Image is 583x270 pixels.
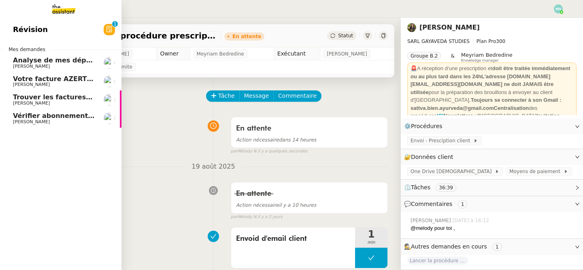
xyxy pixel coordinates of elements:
[231,214,283,221] small: Mélody N.
[218,91,235,101] span: Tâche
[278,91,317,101] span: Commentaire
[411,97,561,111] strong: Toujours se connecter à son Gmail : sattva.bien.ayurveda@gmail.comCentralisation
[13,75,272,83] span: Votre facture AZERTY EXPERTISE COMPTABLE est en retard de 14 jours
[554,4,563,13] img: svg
[437,113,444,119] a: ICI
[411,123,443,129] span: Procédures
[185,161,241,172] span: 19 août 2025
[401,180,583,195] div: ⏲️Tâches 36:39
[411,167,495,176] span: One Drive [DEMOGRAPHIC_DATA]
[206,90,240,102] button: Tâche
[13,112,225,120] span: Vérifier abonnements EDF et créer tableau consommation
[13,56,156,64] span: Analyse de mes dépenses personnelles
[458,200,468,208] nz-tag: 1
[236,137,316,143] span: dans 14 heures
[411,65,570,79] strong: doit être traitée immédiatement ou au plus tard dans les 24h
[13,119,50,124] span: [PERSON_NAME]
[461,52,513,58] span: Meyriam Bedredine
[407,23,416,32] img: 59e8fd3f-8fb3-40bf-a0b4-07a768509d6a
[104,113,115,124] img: users%2FW7e7b233WjXBv8y9FJp8PJv22Cs1%2Favatar%2F21b3669d-5595-472e-a0ea-de11407c45ae
[404,152,457,162] span: 🔐
[236,137,279,143] span: Action nécessaire
[411,73,553,95] strong: L'adresse [DOMAIN_NAME][EMAIL_ADDRESS][DOMAIN_NAME] ne doit JAMAIS être utilisée
[104,76,115,87] img: users%2FrxcTinYCQST3nt3eRyMgQ024e422%2Favatar%2Fa0327058c7192f72952294e6843542370f7921c3.jpg
[509,167,563,176] span: Moyens de paiement
[239,90,274,102] button: Message
[404,184,463,191] span: ⏲️
[232,34,261,39] div: En attente
[257,214,282,221] span: il y a 2 jours
[407,257,468,265] span: Lancer la procédure balade
[496,39,505,44] span: 300
[411,201,452,207] span: Commentaires
[236,233,350,245] span: Envoid d'email client
[461,58,499,63] span: Knowledge manager
[4,45,50,54] span: Mes demandes
[411,217,453,224] span: [PERSON_NAME]
[492,243,502,251] nz-tag: 1
[411,113,560,127] strong: Invitation google agenda
[461,52,513,62] app-user-label: Knowledge manager
[411,154,453,160] span: Données client
[401,196,583,212] div: 💬Commentaires 1
[407,39,470,44] span: SARL GAYAVEDA STUDIES
[404,243,505,250] span: 🕵️
[355,229,387,239] span: 1
[411,184,430,191] span: Tâches
[411,243,487,250] span: Autres demandes en cours
[13,82,50,87] span: [PERSON_NAME]
[338,33,353,39] span: Statut
[112,21,118,27] nz-badge-sup: 1
[236,125,271,132] span: En attente
[419,24,480,31] a: [PERSON_NAME]
[411,65,492,71] span: 🚨A réception d’une prescription et
[355,239,387,246] span: min
[236,202,316,208] span: il y a 10 heures
[477,39,496,44] span: Plan Pro
[411,64,573,144] div: pour la préparation des brouillons à envoyer au client d'[GEOGRAPHIC_DATA]. des procédures @[GEOG...
[113,21,117,28] p: 1
[231,214,238,221] span: par
[401,149,583,165] div: 🔐Données client
[231,148,307,155] small: Mélody N.
[236,190,271,197] span: En attente
[273,90,321,102] button: Commentaire
[404,122,446,131] span: ⚙️
[13,64,50,69] span: [PERSON_NAME]
[13,93,172,101] span: Trouver les factures manquantes de [DATE]
[231,148,238,155] span: par
[436,184,456,192] nz-tag: 36:39
[157,47,190,60] td: Owner
[411,224,577,232] div: @melody pour toi ,
[257,148,307,155] span: il y a quelques secondes
[444,113,477,119] strong: Newsletters :
[274,47,320,60] td: Exécutant
[104,57,115,69] img: users%2FERVxZKLGxhVfG9TsREY0WEa9ok42%2Favatar%2Fportrait-563450-crop.jpg
[327,50,367,58] span: [PERSON_NAME]
[244,91,269,101] span: Message
[401,118,583,134] div: ⚙️Procédures
[197,50,244,58] span: Meyriam Bedredine
[42,32,218,40] span: Lancement de la procédure prescription
[401,239,583,255] div: 🕵️Autres demandes en cours 1
[407,52,441,60] nz-tag: Groupe B.2
[411,137,473,145] span: Envoi - Presciption client
[453,217,491,224] span: [DATE] à 16:12
[236,202,279,208] span: Action nécessaire
[13,24,48,36] span: Révision
[451,52,454,62] span: &
[404,201,470,207] span: 💬
[13,101,50,106] span: [PERSON_NAME]
[104,94,115,105] img: users%2FrxcTinYCQST3nt3eRyMgQ024e422%2Favatar%2Fa0327058c7192f72952294e6843542370f7921c3.jpg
